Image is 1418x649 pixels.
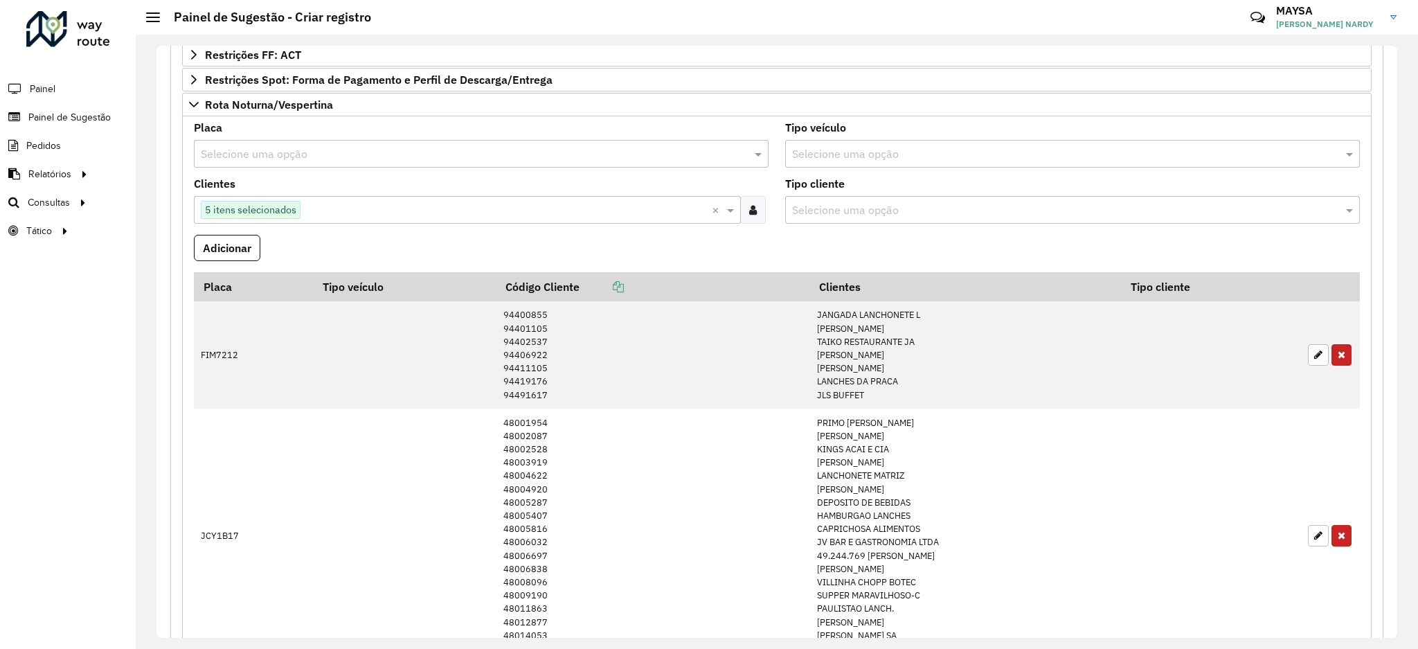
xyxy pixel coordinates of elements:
th: Tipo cliente [1121,272,1300,301]
span: Restrições Spot: Forma de Pagamento e Perfil de Descarga/Entrega [205,74,553,85]
th: Tipo veículo [313,272,496,301]
label: Placa [194,119,222,136]
td: 94400855 94401105 94402537 94406922 94411105 94419176 94491617 [496,301,809,409]
span: Consultas [28,195,70,210]
label: Tipo veículo [785,119,846,136]
label: Clientes [194,175,235,192]
a: Contato Rápido [1243,3,1273,33]
button: Adicionar [194,235,260,261]
a: Copiar [580,280,624,294]
th: Clientes [809,272,1121,301]
td: JANGADA LANCHONETE L [PERSON_NAME] TAIKO RESTAURANTE JA [PERSON_NAME] [PERSON_NAME] LANCHES DA PR... [809,301,1121,409]
label: Tipo cliente [785,175,845,192]
span: 5 itens selecionados [201,202,300,218]
span: Relatórios [28,167,71,181]
span: Rota Noturna/Vespertina [205,99,333,110]
span: Clear all [712,202,724,218]
span: Painel [30,82,55,96]
h3: MAYSA [1276,4,1380,17]
th: Placa [194,272,313,301]
th: Código Cliente [496,272,809,301]
a: Rota Noturna/Vespertina [182,93,1372,116]
span: Painel de Sugestão [28,110,111,125]
td: FIM7212 [194,301,313,409]
span: Restrições FF: ACT [205,49,301,60]
span: Tático [26,224,52,238]
h2: Painel de Sugestão - Criar registro [160,10,371,25]
span: [PERSON_NAME] NARDY [1276,18,1380,30]
span: Pedidos [26,139,61,153]
a: Restrições FF: ACT [182,43,1372,66]
a: Restrições Spot: Forma de Pagamento e Perfil de Descarga/Entrega [182,68,1372,91]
